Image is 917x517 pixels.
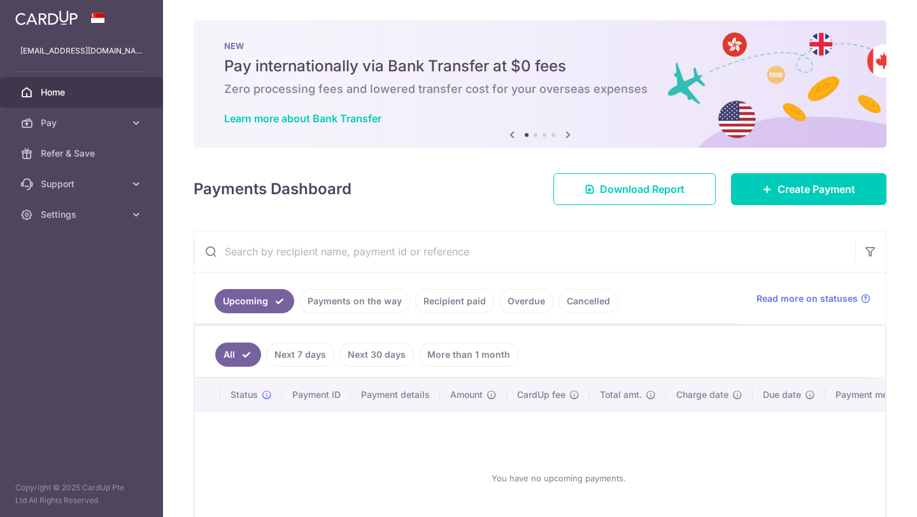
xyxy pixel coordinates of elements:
span: Status [231,388,258,401]
a: Read more on statuses [757,292,871,305]
span: Support [41,178,125,190]
a: Create Payment [731,173,886,205]
span: CardUp fee [517,388,565,401]
th: Payment details [351,378,440,411]
img: Bank transfer banner [194,20,886,148]
span: Charge date [676,388,729,401]
a: Download Report [553,173,716,205]
a: Recipient paid [415,289,494,313]
span: Read more on statuses [757,292,858,305]
a: Next 7 days [266,343,334,367]
h4: Payments Dashboard [194,178,352,201]
span: Total amt. [600,388,642,401]
span: Home [41,86,125,99]
span: Refer & Save [41,147,125,160]
span: Pay [41,117,125,129]
a: Upcoming [215,289,294,313]
input: Search by recipient name, payment id or reference [194,231,855,272]
a: All [215,343,261,367]
p: [EMAIL_ADDRESS][DOMAIN_NAME] [20,45,143,57]
a: Next 30 days [339,343,414,367]
a: More than 1 month [419,343,518,367]
a: Overdue [499,289,553,313]
img: CardUp [15,10,78,25]
h6: Zero processing fees and lowered transfer cost for your overseas expenses [224,81,856,97]
span: Amount [450,388,483,401]
p: NEW [224,41,856,51]
span: Create Payment [778,181,855,197]
a: Learn more about Bank Transfer [224,112,381,125]
span: Due date [763,388,801,401]
span: Settings [41,208,125,221]
th: Payment ID [282,378,351,411]
h5: Pay internationally via Bank Transfer at $0 fees [224,56,856,76]
span: Download Report [600,181,685,197]
a: Cancelled [558,289,618,313]
a: Payments on the way [299,289,410,313]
